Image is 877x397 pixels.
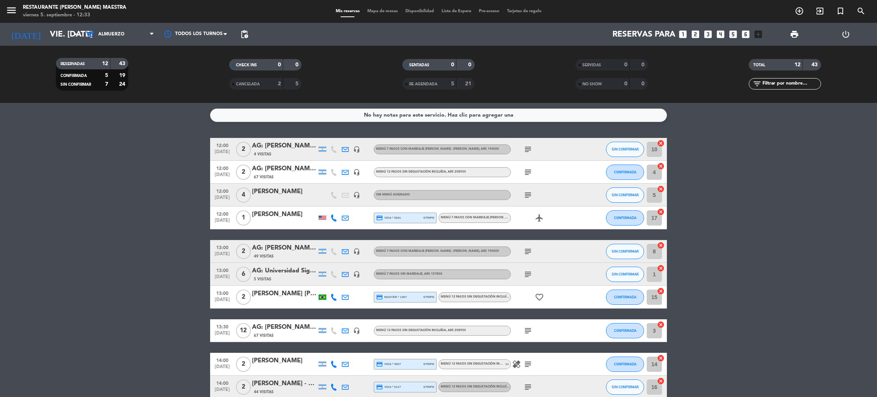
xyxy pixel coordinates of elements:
[213,378,232,387] span: 14:00
[236,82,260,86] span: CANCELADA
[479,147,499,150] span: , ARS 190000
[254,389,274,395] span: 44 Visitas
[582,63,601,67] span: SERVIDAS
[523,360,533,369] i: subject
[523,145,533,154] i: subject
[523,383,533,392] i: subject
[353,271,360,278] i: headset_mic
[815,6,824,16] i: exit_to_app
[612,272,639,276] span: SIN CONFIRMAR
[523,326,533,335] i: subject
[213,163,232,172] span: 12:00
[254,333,274,339] span: 67 Visitas
[446,170,466,173] span: , ARS 208950
[753,63,765,67] span: TOTAL
[836,6,845,16] i: turned_in_not
[475,9,503,13] span: Pre-acceso
[657,287,665,295] i: cancel
[236,323,251,338] span: 12
[716,29,726,39] i: looks_4
[753,79,762,88] i: filter_list
[213,364,232,373] span: [DATE]
[812,62,819,67] strong: 43
[582,82,602,86] span: NO SHOW
[523,247,533,256] i: subject
[236,379,251,395] span: 2
[105,73,108,78] strong: 5
[790,30,799,39] span: print
[762,80,821,88] input: Filtrar por nombre...
[213,266,232,274] span: 13:00
[332,9,364,13] span: Mis reservas
[213,243,232,251] span: 13:00
[503,9,545,13] span: Tarjetas de regalo
[657,264,665,272] i: cancel
[376,215,401,221] span: visa * 5241
[252,379,317,389] div: [PERSON_NAME] - The [PERSON_NAME]
[213,288,232,297] span: 13:00
[376,329,466,332] span: Menú 12 pasos sin degustación incluída
[213,209,232,218] span: 12:00
[402,9,438,13] span: Disponibilidad
[254,174,274,180] span: 67 Visitas
[98,32,124,37] span: Almuerzo
[451,81,454,86] strong: 5
[423,215,434,220] span: stripe
[364,9,402,13] span: Mapa de mesas
[657,321,665,328] i: cancel
[23,11,126,19] div: viernes 5. septiembre - 12:33
[254,151,271,157] span: 4 Visitas
[236,165,251,180] span: 2
[409,82,437,86] span: RE AGENDADA
[504,360,510,369] span: v
[61,62,85,66] span: RESERVADAS
[213,274,232,283] span: [DATE]
[376,215,383,221] i: credit_card
[236,290,251,305] span: 2
[535,293,544,302] i: favorite_border
[353,327,360,334] i: headset_mic
[606,267,644,282] button: SIN CONFIRMAR
[252,356,317,366] div: [PERSON_NAME]
[606,357,644,372] button: CONFIRMADA
[657,139,665,147] i: cancel
[240,30,249,39] span: pending_actions
[213,195,232,204] span: [DATE]
[213,297,232,306] span: [DATE]
[446,329,466,332] span: , ARS 208950
[409,63,429,67] span: SENTADAS
[856,6,866,16] i: search
[794,62,800,67] strong: 12
[376,294,407,301] span: master * 1467
[119,82,127,87] strong: 24
[236,244,251,259] span: 2
[353,146,360,153] i: headset_mic
[119,73,127,78] strong: 19
[423,384,434,389] span: stripe
[376,250,499,253] span: Menú 7 pasos con maridaje [PERSON_NAME] - [PERSON_NAME]
[535,213,544,223] i: airplanemode_active
[353,192,360,199] i: headset_mic
[641,81,646,86] strong: 0
[252,266,317,276] div: AG: Universidad Siglo 21, [PERSON_NAME] y [PERSON_NAME].x6 / VISIT [PERSON_NAME][GEOGRAPHIC_DATA]
[423,295,434,299] span: stripe
[606,323,644,338] button: CONFIRMADA
[441,295,511,298] span: Menú 12 pasos sin degustación incluída
[606,244,644,259] button: SIN CONFIRMAR
[441,362,531,365] span: Menú 12 pasos sin degustación incluída
[376,170,466,173] span: Menú 12 pasos sin degustación incluída
[6,5,17,16] i: menu
[61,83,91,86] span: SIN CONFIRMAR
[376,193,410,196] span: Sin menú asignado
[353,248,360,255] i: headset_mic
[606,142,644,157] button: SIN CONFIRMAR
[523,190,533,200] i: subject
[657,162,665,170] i: cancel
[252,289,317,299] div: [PERSON_NAME] [PERSON_NAME]
[438,9,475,13] span: Lista de Espera
[606,187,644,203] button: SIN CONFIRMAR
[606,210,644,226] button: CONFIRMADA
[614,170,636,174] span: CONFIRMADA
[657,185,665,193] i: cancel
[612,147,639,151] span: SIN CONFIRMAR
